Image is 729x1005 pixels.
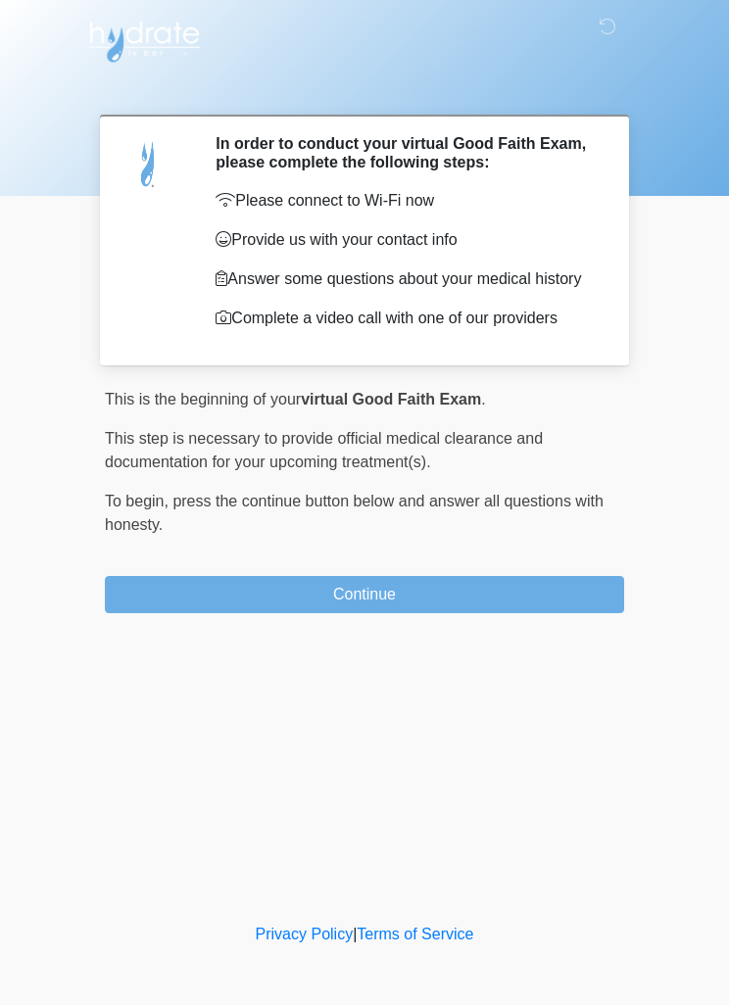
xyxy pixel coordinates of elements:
p: Please connect to Wi-Fi now [216,189,595,213]
strong: virtual Good Faith Exam [301,391,481,407]
span: This step is necessary to provide official medical clearance and documentation for your upcoming ... [105,430,543,470]
span: . [481,391,485,407]
button: Continue [105,576,624,613]
img: Agent Avatar [120,134,178,193]
span: This is the beginning of your [105,391,301,407]
h2: In order to conduct your virtual Good Faith Exam, please complete the following steps: [216,134,595,171]
p: Answer some questions about your medical history [216,267,595,291]
span: press the continue button below and answer all questions with honesty. [105,493,604,533]
p: Complete a video call with one of our providers [216,307,595,330]
a: | [353,926,357,942]
img: Hydrate IV Bar - Scottsdale Logo [85,15,203,64]
h1: ‎ ‎ ‎ [90,71,639,107]
span: To begin, [105,493,172,509]
p: Provide us with your contact info [216,228,595,252]
a: Privacy Policy [256,926,354,942]
a: Terms of Service [357,926,473,942]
